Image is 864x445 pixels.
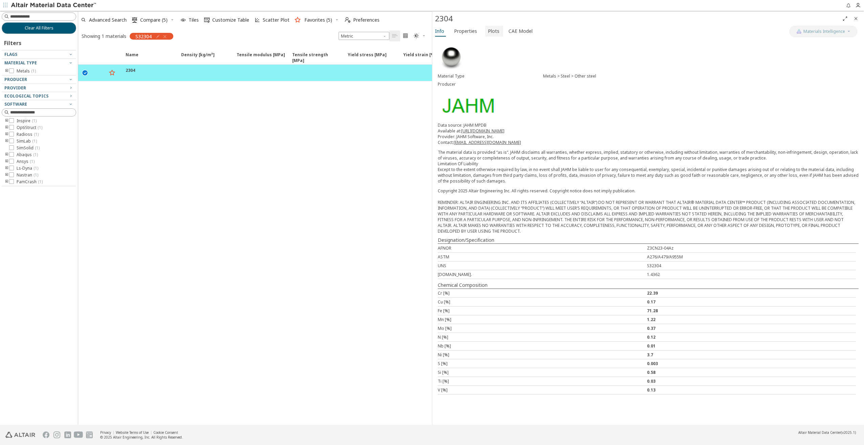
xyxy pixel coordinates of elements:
span: Inspire [17,118,37,124]
span: Ecological Topics [4,93,48,99]
span: Customize Table [212,18,249,22]
span: ( 1 ) [38,179,43,185]
div: Chemical Composition [438,282,859,289]
i:  [132,17,137,23]
span: ( 1 ) [32,138,37,144]
div: 0.37 [647,325,856,331]
div: Producer [438,82,543,87]
button: Favorite [107,67,117,78]
span: OptiStruct [17,125,42,130]
i:  [403,33,408,39]
span: Name [122,52,177,64]
div: Ni [%] [438,352,647,358]
button: Table View [389,30,400,41]
p: The material data is provided “as is“. JAHM disclaims all warranties, whether express, implied, s... [438,149,859,184]
span: Tensile strength [MPa] [292,52,341,64]
div: 0.12 [647,334,856,340]
div: Copyright 2025 Altair Engineering Inc. All rights reserved. Copyright notice does not imply publi... [438,188,859,234]
img: AI Copilot [796,29,802,34]
span: ( 1 ) [30,158,35,164]
span: Favorite [107,52,122,64]
div: Material Type [438,73,543,79]
span: Favorites (5) [304,18,332,22]
span: Density [kg/m³] [177,52,233,64]
span: Materials Intelligence [803,29,845,34]
span: Tensile modulus [MPa] [233,52,288,64]
i: toogle group [4,172,9,178]
span: SimSolid [17,145,40,151]
button: Clear All Filters [2,22,76,34]
i: toogle group [4,179,9,185]
a: [EMAIL_ADDRESS][DOMAIN_NAME] [454,140,521,145]
span: Density [kg/m³] [181,52,215,64]
div: 0.13 [647,387,856,393]
div: Mn [%] [438,317,647,322]
i:  [345,17,350,23]
span: ( 1 ) [34,165,38,171]
span: ( 1 ) [33,152,38,157]
span: Tensile strength [MPa] [288,52,344,64]
div: Filters [2,34,25,50]
div: Showing 1 materials [82,33,126,39]
span: ( 1 ) [34,172,38,178]
div: Fe [%] [438,308,647,314]
div: [DOMAIN_NAME]. [438,272,647,277]
span: Provider [4,85,26,91]
span: Abaqus [17,152,38,157]
span: ( 1 ) [32,118,37,124]
button: Software [2,100,76,108]
div: 0.58 [647,369,856,375]
span: Yield stress [MPa] [344,52,399,64]
span: ( 1 ) [31,68,36,74]
div: Metals > Steel > Other steel [543,73,859,79]
span: Clear All Filters [25,25,53,31]
span: Nastran [17,172,38,178]
span: Altair Material Data Center [798,430,841,435]
div: AFNOR [438,245,647,251]
span: Name [126,52,138,64]
span: Expand [92,52,107,64]
div: ASTM [438,254,647,260]
a: Privacy [100,430,111,435]
button: Close [850,13,861,24]
div: 1.22 [647,317,856,322]
span: Ls-Dyna [17,166,38,171]
span: Radioss [17,132,39,137]
span: Flags [4,51,17,57]
span: Tiles [189,18,199,22]
span: Compare (5) [140,18,168,22]
a: Cookie Consent [153,430,178,435]
span: Advanced Search [89,18,127,22]
button: Provider [2,84,76,92]
i: toogle group [4,139,9,144]
img: Altair Engineering [5,432,35,438]
span: Producer [4,77,27,82]
div: 0.17 [647,299,856,305]
i: toogle group [4,166,9,171]
span: Software [4,101,27,107]
button: Tile View [400,30,411,41]
img: Altair Material Data Center [11,2,97,9]
i:  [82,69,88,76]
i:  [204,17,210,23]
button: Material Type [2,59,76,67]
div: (v2025.1) [798,430,856,435]
i: toogle group [4,125,9,130]
div: Nb [%] [438,343,647,349]
div: UNS [438,263,647,269]
i:  [392,33,397,39]
i:  [414,33,419,39]
div: Cr [%] [438,290,647,296]
div: © 2025 Altair Engineering, Inc. All Rights Reserved. [100,435,183,440]
div: 1.4362 [647,272,856,277]
span: Metals [17,68,36,74]
a: Website Terms of Use [116,430,149,435]
div: Mo [%] [438,325,647,331]
span: Properties [454,26,477,37]
span: PamCrash [17,179,43,185]
span: ( 1 ) [35,145,40,151]
span: Yield stress [MPa] [348,52,387,64]
div: V [%] [438,387,647,393]
img: Material Type Image [438,44,465,71]
i: toogle group [4,132,9,137]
